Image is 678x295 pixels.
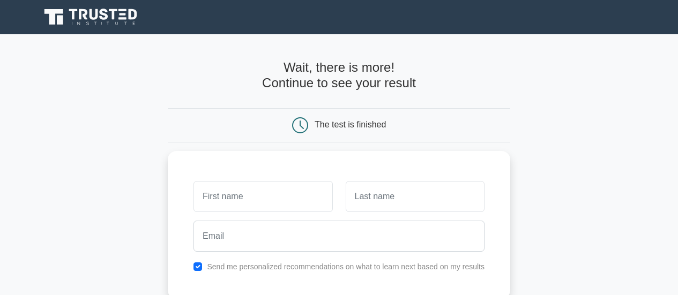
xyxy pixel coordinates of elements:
[315,120,386,129] div: The test is finished
[168,60,510,91] h4: Wait, there is more! Continue to see your result
[193,181,332,212] input: First name
[207,262,485,271] label: Send me personalized recommendations on what to learn next based on my results
[193,221,485,252] input: Email
[346,181,485,212] input: Last name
